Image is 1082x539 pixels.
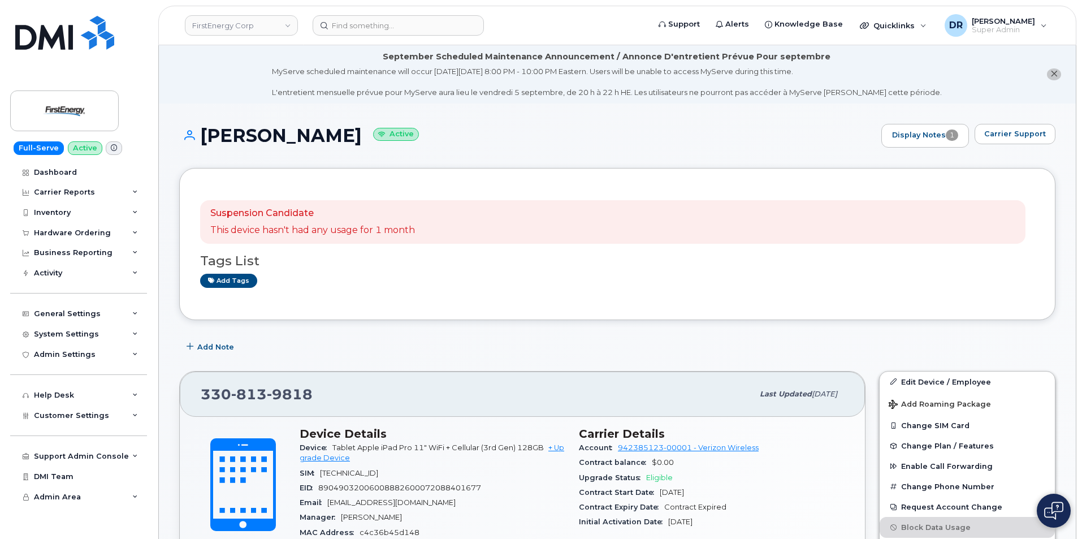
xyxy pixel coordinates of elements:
h1: [PERSON_NAME] [179,126,876,145]
span: SIM [300,469,320,477]
span: 9818 [267,386,313,403]
h3: Device Details [300,427,565,441]
span: Eligible [646,473,673,482]
span: Account [579,443,618,452]
span: [EMAIL_ADDRESS][DOMAIN_NAME] [327,498,456,507]
span: Enable Call Forwarding [901,462,993,471]
span: $0.00 [652,458,674,467]
span: 1 [946,130,958,141]
button: Request Account Change [880,497,1055,517]
span: Contract Expiry Date [579,503,664,511]
small: Active [373,128,419,141]
button: close notification [1047,68,1061,80]
h3: Tags List [200,254,1035,268]
button: Enable Call Forwarding [880,456,1055,476]
span: [DATE] [660,488,684,497]
span: Add Note [197,342,234,352]
span: 89049032006008882600072088401677 [318,484,481,492]
img: Open chat [1044,502,1063,520]
span: EID [300,484,318,492]
span: Email [300,498,327,507]
span: c4c36b45d148 [360,528,419,537]
span: Contract Start Date [579,488,660,497]
span: Tablet Apple iPad Pro 11" WiFi + Cellular (3rd Gen) 128GB [332,443,544,452]
span: [PERSON_NAME] [341,513,402,521]
span: 813 [231,386,267,403]
span: [DATE] [812,390,837,398]
span: [TECHNICAL_ID] [320,469,378,477]
button: Change Phone Number [880,476,1055,497]
span: Add Roaming Package [889,400,991,411]
a: Add tags [200,274,257,288]
span: 330 [201,386,313,403]
span: [DATE] [668,518,693,526]
button: Change Plan / Features [880,435,1055,456]
p: Suspension Candidate [210,207,415,220]
button: Carrier Support [975,124,1055,144]
div: September Scheduled Maintenance Announcement / Annonce D'entretient Prévue Pour septembre [383,51,830,63]
button: Block Data Usage [880,517,1055,537]
span: Contract Expired [664,503,726,511]
span: Upgrade Status [579,473,646,482]
span: Change Plan / Features [901,442,994,450]
button: Add Note [179,337,244,357]
a: 942385123-00001 - Verizon Wireless [618,443,759,452]
span: Device [300,443,332,452]
p: This device hasn't had any usage for 1 month [210,224,415,237]
a: Edit Device / Employee [880,372,1055,392]
h3: Carrier Details [579,427,845,441]
span: Last updated [760,390,812,398]
a: Display Notes1 [881,124,969,148]
div: MyServe scheduled maintenance will occur [DATE][DATE] 8:00 PM - 10:00 PM Eastern. Users will be u... [272,66,942,98]
span: Initial Activation Date [579,518,668,526]
span: Contract balance [579,458,652,467]
button: Change SIM Card [880,415,1055,435]
button: Add Roaming Package [880,392,1055,415]
span: Carrier Support [984,128,1046,139]
span: MAC Address [300,528,360,537]
span: Manager [300,513,341,521]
